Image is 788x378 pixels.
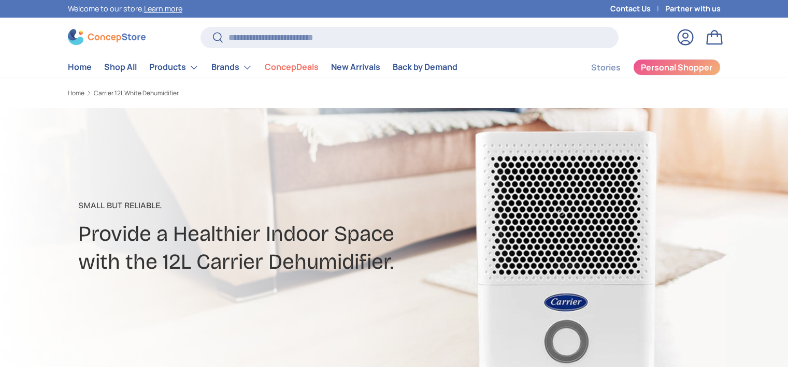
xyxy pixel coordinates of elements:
[211,57,252,78] a: Brands
[78,199,476,212] p: Small But Reliable.
[144,4,182,13] a: Learn more
[665,3,721,14] a: Partner with us
[68,3,182,14] p: Welcome to our store.
[78,220,476,275] h2: Provide a Healthier Indoor Space with the 12L Carrier Dehumidifier.
[68,89,414,98] nav: Breadcrumbs
[68,57,457,78] nav: Primary
[68,90,84,96] a: Home
[633,59,721,76] a: Personal Shopper
[205,57,259,78] summary: Brands
[143,57,205,78] summary: Products
[265,57,319,77] a: ConcepDeals
[149,57,199,78] a: Products
[68,29,146,45] img: ConcepStore
[610,3,665,14] a: Contact Us
[104,57,137,77] a: Shop All
[591,57,621,78] a: Stories
[566,57,721,78] nav: Secondary
[94,90,179,96] a: Carrier 12L White Dehumidifier
[68,57,92,77] a: Home
[331,57,380,77] a: New Arrivals
[393,57,457,77] a: Back by Demand
[641,63,712,71] span: Personal Shopper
